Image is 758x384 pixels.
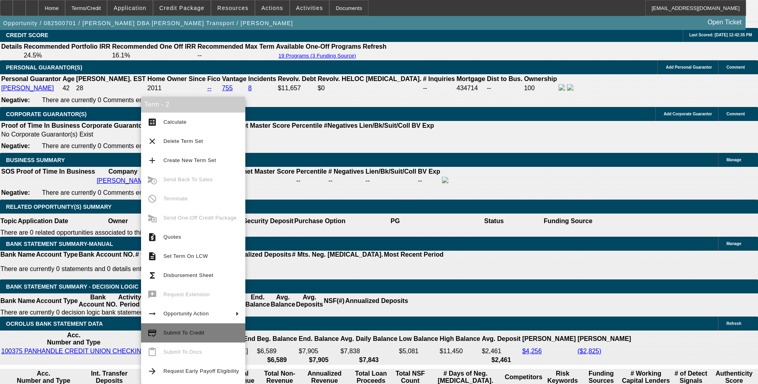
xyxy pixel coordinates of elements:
[522,348,542,354] a: $4,256
[228,251,291,259] th: Annualized Deposits
[147,328,157,338] mat-icon: credit_score
[6,204,111,210] span: RELATED OPPORTUNITY(S) SUMMARY
[232,168,294,175] b: Paynet Master Score
[1,143,30,149] b: Negative:
[567,84,573,91] img: linkedin-icon.png
[418,168,440,175] b: BV Exp
[298,356,339,364] th: $7,905
[163,368,239,374] span: Request Early Payoff Eligibility
[163,272,213,278] span: Disbursement Sheet
[577,348,601,354] a: ($2,825)
[62,75,74,82] b: Age
[147,271,157,280] mat-icon: functions
[1,97,30,103] b: Negative:
[163,157,216,163] span: Create New Term Set
[726,241,741,246] span: Manage
[147,156,157,165] mat-icon: add
[487,75,523,82] b: Dist to Bus.
[3,20,293,26] span: Opportunity / 082500701 / [PERSON_NAME] DBA [PERSON_NAME] Transport / [PERSON_NAME]
[457,75,485,82] b: Mortgage
[6,157,65,163] span: BUSINESS SUMMARY
[298,331,339,346] th: End. Balance
[524,75,557,82] b: Ownership
[6,241,113,247] span: BANK STATEMENT SUMMARY-MANUAL
[248,75,276,82] b: Incidents
[245,293,270,309] th: End. Balance
[726,112,745,116] span: Comment
[1,189,30,196] b: Negative:
[159,5,205,11] span: Credit Package
[296,177,326,184] div: --
[163,253,208,259] span: Set Term On LCW
[78,251,135,259] th: Bank Account NO.
[6,32,48,38] span: CREDIT SCORE
[384,251,444,259] th: Most Recent Period
[207,85,212,91] a: --
[243,214,294,229] th: Security Deposit
[362,43,387,51] th: Refresh
[359,122,410,129] b: Lien/Bk/Suit/Coll
[726,158,741,162] span: Manage
[559,84,565,91] img: facebook-icon.png
[1,168,15,176] th: SOS
[276,43,362,51] th: Available One-Off Programs
[1,122,80,130] th: Proof of Time In Business
[36,251,78,259] th: Account Type
[298,347,339,355] td: $7,905
[270,293,295,309] th: Avg. Balance
[222,85,233,91] a: 755
[277,84,316,93] td: $11,657
[163,234,181,240] span: Quotes
[328,177,364,184] div: --
[296,293,324,309] th: Avg. Deposits
[42,189,211,196] span: There are currently 0 Comments entered on this opportunity
[318,75,422,82] b: Revolv. HELOC [MEDICAL_DATA].
[197,51,275,59] td: --
[23,51,111,59] td: 24.5%
[324,122,358,129] b: #Negatives
[399,331,439,346] th: Low Balance
[16,168,95,176] th: Proof of Time In Business
[6,64,82,71] span: PERSONAL GUARANTOR(S)
[147,309,157,319] mat-icon: arrow_right_alt
[23,43,111,51] th: Recommended Portfolio IRR
[36,293,78,309] th: Account Type
[439,347,480,355] td: $11,450
[543,214,593,229] th: Funding Source
[107,0,152,16] button: Application
[1,43,22,51] th: Details
[704,16,745,29] a: Open Ticket
[227,122,290,129] b: Paynet Master Score
[113,5,146,11] span: Application
[442,177,448,183] img: facebook-icon.png
[1,85,54,91] a: [PERSON_NAME]
[17,214,68,229] th: Application Date
[346,214,444,229] th: PG
[481,356,521,364] th: $2,461
[42,97,211,103] span: There are currently 0 Comments entered on this opportunity
[217,5,249,11] span: Resources
[292,122,322,129] b: Percentile
[261,5,283,11] span: Actions
[82,122,145,129] b: Corporate Guarantor
[340,331,398,346] th: Avg. Daily Balance
[0,265,444,273] p: There are currently 0 statements and 0 details entered on this opportunity
[118,293,142,309] th: Activity Period
[345,293,408,309] th: Annualized Deposits
[69,214,167,229] th: Owner
[290,0,329,16] button: Activities
[1,331,147,346] th: Acc. Number and Type
[147,137,157,146] mat-icon: clear
[418,176,441,185] td: --
[222,75,247,82] b: Vantage
[147,366,157,376] mat-icon: arrow_forward
[366,168,416,175] b: Lien/Bk/Suit/Coll
[111,43,196,51] th: Recommended One Off IRR
[76,75,146,82] b: [PERSON_NAME]. EST
[97,177,149,184] a: [PERSON_NAME]
[445,214,543,229] th: Status
[481,331,521,346] th: Avg. Deposit
[257,347,297,355] td: $6,589
[135,251,173,259] th: # Of Periods
[141,97,245,113] div: Term - 2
